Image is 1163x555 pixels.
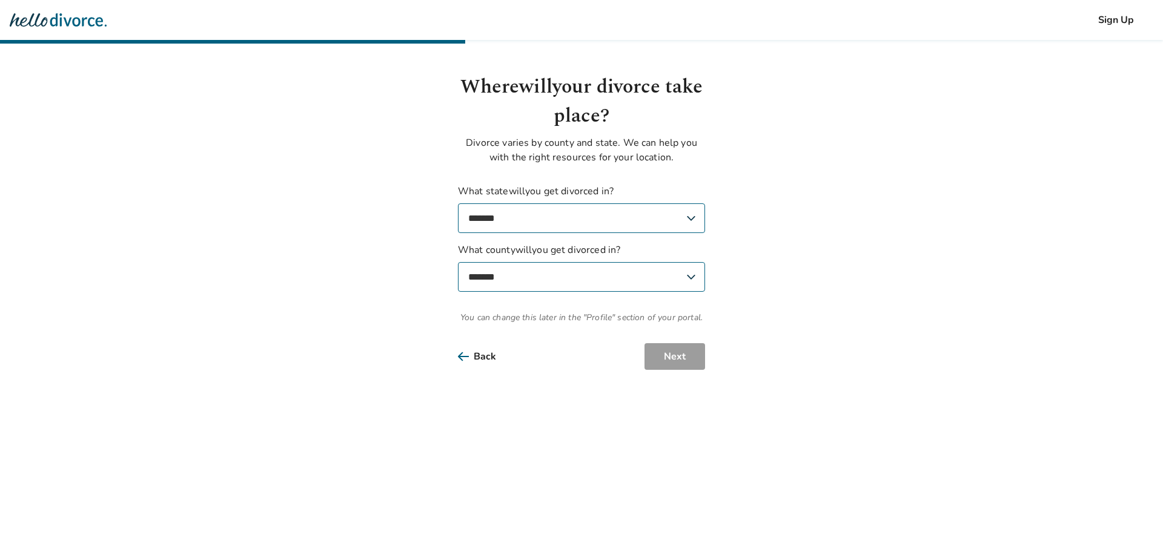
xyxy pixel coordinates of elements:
button: Next [644,343,705,370]
select: What countywillyou get divorced in? [458,262,705,292]
img: Hello Divorce Logo [10,8,107,32]
label: What state will you get divorced in? [458,184,705,233]
span: You can change this later in the "Profile" section of your portal. [458,311,705,324]
button: Back [458,343,515,370]
button: Sign Up [1079,7,1153,33]
label: What county will you get divorced in? [458,243,705,292]
iframe: Chat Widget [1102,497,1163,555]
h1: Where will your divorce take place? [458,73,705,131]
select: What statewillyou get divorced in? [458,203,705,233]
p: Divorce varies by county and state. We can help you with the right resources for your location. [458,136,705,165]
